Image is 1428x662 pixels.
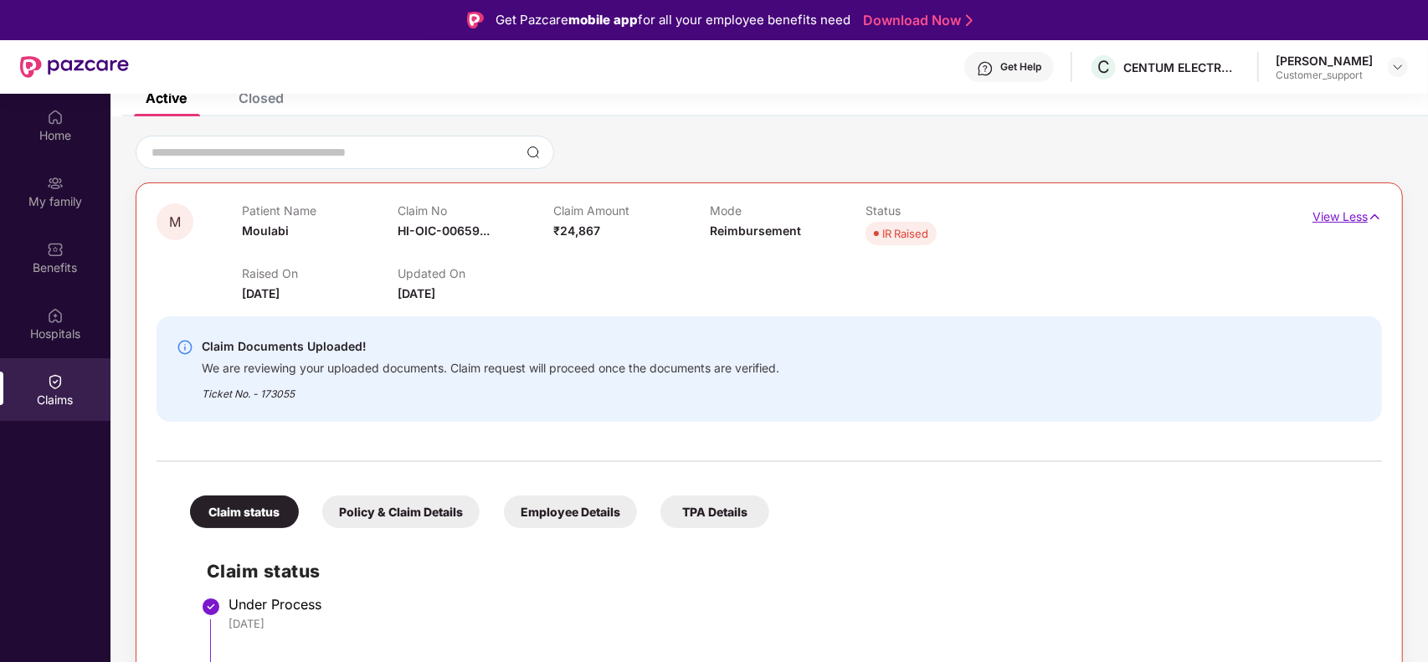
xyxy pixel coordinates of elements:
img: svg+xml;base64,PHN2ZyBpZD0iU2VhcmNoLTMyeDMyIiB4bWxucz0iaHR0cDovL3d3dy53My5vcmcvMjAwMC9zdmciIHdpZH... [527,146,540,159]
div: We are reviewing your uploaded documents. Claim request will proceed once the documents are verif... [202,357,779,376]
span: HI-OIC-00659... [398,223,490,238]
img: New Pazcare Logo [20,56,129,78]
img: Logo [467,12,484,28]
img: svg+xml;base64,PHN2ZyBpZD0iQmVuZWZpdHMiIHhtbG5zPSJodHRwOi8vd3d3LnczLm9yZy8yMDAwL3N2ZyIgd2lkdGg9Ij... [47,241,64,258]
div: Active [146,90,187,106]
div: [PERSON_NAME] [1276,53,1373,69]
div: IR Raised [882,225,928,242]
div: Employee Details [504,495,637,528]
span: Reimbursement [710,223,801,238]
span: ₹24,867 [553,223,600,238]
a: Download Now [863,12,968,29]
p: View Less [1312,203,1382,226]
div: Closed [239,90,284,106]
img: svg+xml;base64,PHN2ZyBpZD0iSGVscC0zMngzMiIgeG1sbnM9Imh0dHA6Ly93d3cudzMub3JnLzIwMDAvc3ZnIiB3aWR0aD... [977,60,994,77]
img: svg+xml;base64,PHN2ZyB4bWxucz0iaHR0cDovL3d3dy53My5vcmcvMjAwMC9zdmciIHdpZHRoPSIxNyIgaGVpZ2h0PSIxNy... [1368,208,1382,226]
img: Stroke [966,12,973,29]
p: Claim No [398,203,553,218]
img: svg+xml;base64,PHN2ZyB3aWR0aD0iMjAiIGhlaWdodD0iMjAiIHZpZXdCb3g9IjAgMCAyMCAyMCIgZmlsbD0ibm9uZSIgeG... [47,175,64,192]
div: Customer_support [1276,69,1373,82]
img: svg+xml;base64,PHN2ZyBpZD0iSG9tZSIgeG1sbnM9Imh0dHA6Ly93d3cudzMub3JnLzIwMDAvc3ZnIiB3aWR0aD0iMjAiIG... [47,109,64,126]
h2: Claim status [207,557,1365,585]
div: Under Process [229,596,1365,613]
p: Raised On [242,266,398,280]
div: Claim Documents Uploaded! [202,336,779,357]
div: Claim status [190,495,299,528]
span: M [169,215,181,229]
img: svg+xml;base64,PHN2ZyBpZD0iSG9zcGl0YWxzIiB4bWxucz0iaHR0cDovL3d3dy53My5vcmcvMjAwMC9zdmciIHdpZHRoPS... [47,307,64,324]
img: svg+xml;base64,PHN2ZyBpZD0iU3RlcC1Eb25lLTMyeDMyIiB4bWxucz0iaHR0cDovL3d3dy53My5vcmcvMjAwMC9zdmciIH... [201,597,221,617]
div: CENTUM ELECTRONICS LIMITED [1123,59,1241,75]
p: Claim Amount [553,203,709,218]
div: TPA Details [660,495,769,528]
img: svg+xml;base64,PHN2ZyBpZD0iSW5mby0yMHgyMCIgeG1sbnM9Imh0dHA6Ly93d3cudzMub3JnLzIwMDAvc3ZnIiB3aWR0aD... [177,339,193,356]
p: Updated On [398,266,553,280]
p: Status [866,203,1021,218]
div: Ticket No. - 173055 [202,376,779,402]
span: C [1097,57,1110,77]
img: svg+xml;base64,PHN2ZyBpZD0iRHJvcGRvd24tMzJ4MzIiIHhtbG5zPSJodHRwOi8vd3d3LnczLm9yZy8yMDAwL3N2ZyIgd2... [1391,60,1405,74]
p: Mode [710,203,866,218]
div: Get Help [1000,60,1041,74]
span: [DATE] [398,286,435,300]
span: Moulabi [242,223,289,238]
div: Get Pazcare for all your employee benefits need [496,10,850,30]
img: svg+xml;base64,PHN2ZyBpZD0iQ2xhaW0iIHhtbG5zPSJodHRwOi8vd3d3LnczLm9yZy8yMDAwL3N2ZyIgd2lkdGg9IjIwIi... [47,373,64,390]
p: Patient Name [242,203,398,218]
div: Policy & Claim Details [322,495,480,528]
div: [DATE] [229,616,1365,631]
strong: mobile app [568,12,638,28]
span: [DATE] [242,286,280,300]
